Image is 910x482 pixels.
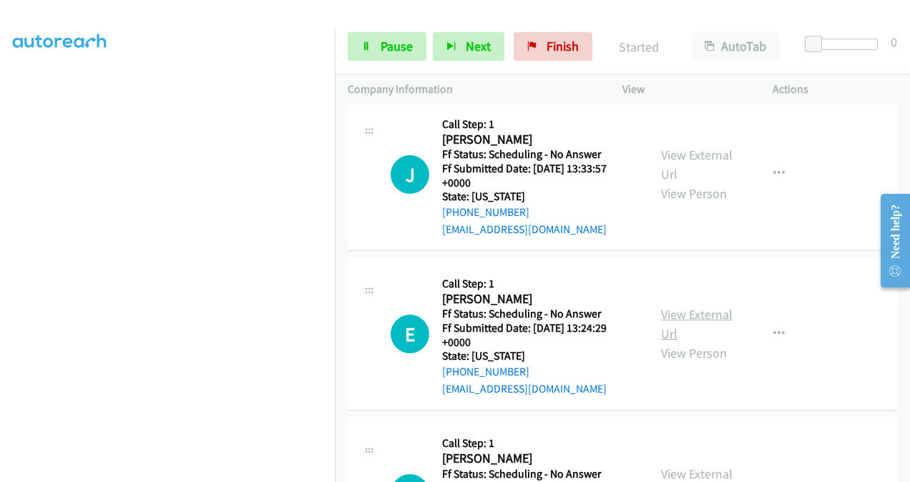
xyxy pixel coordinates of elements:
div: The call is yet to be attempted [391,315,429,353]
a: [EMAIL_ADDRESS][DOMAIN_NAME] [442,222,607,236]
a: View Person [661,185,727,202]
h5: Call Step: 1 [442,436,635,451]
a: Finish [514,32,592,61]
h5: Ff Status: Scheduling - No Answer [442,467,635,481]
a: View External Url [661,147,733,182]
h1: E [391,315,429,353]
h2: [PERSON_NAME] [442,451,630,467]
a: Pause [348,32,426,61]
span: Finish [547,38,579,54]
h5: Call Step: 1 [442,117,635,132]
div: 0 [891,32,897,51]
h2: [PERSON_NAME] [442,132,630,148]
h5: Ff Submitted Date: [DATE] 13:24:29 +0000 [442,321,635,349]
div: Delay between calls (in seconds) [812,39,878,50]
span: Next [466,38,491,54]
h1: J [391,155,429,194]
h5: Call Step: 1 [442,277,635,291]
a: [PHONE_NUMBER] [442,365,529,378]
p: View [622,81,747,98]
a: View Person [661,345,727,361]
iframe: Resource Center [869,184,910,297]
h5: State: [US_STATE] [442,349,635,363]
p: Started [612,37,665,56]
h5: Ff Status: Scheduling - No Answer [442,147,635,162]
button: AutoTab [691,32,780,61]
h5: Ff Submitted Date: [DATE] 13:33:57 +0000 [442,162,635,190]
a: [PHONE_NUMBER] [442,205,529,219]
a: [EMAIL_ADDRESS][DOMAIN_NAME] [442,382,607,395]
h2: [PERSON_NAME] [442,291,630,308]
h5: Ff Status: Scheduling - No Answer [442,307,635,321]
a: View External Url [661,306,733,342]
button: Next [433,32,504,61]
p: Actions [773,81,897,98]
span: Pause [381,38,413,54]
h5: State: [US_STATE] [442,190,635,204]
p: Company Information [348,81,597,98]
